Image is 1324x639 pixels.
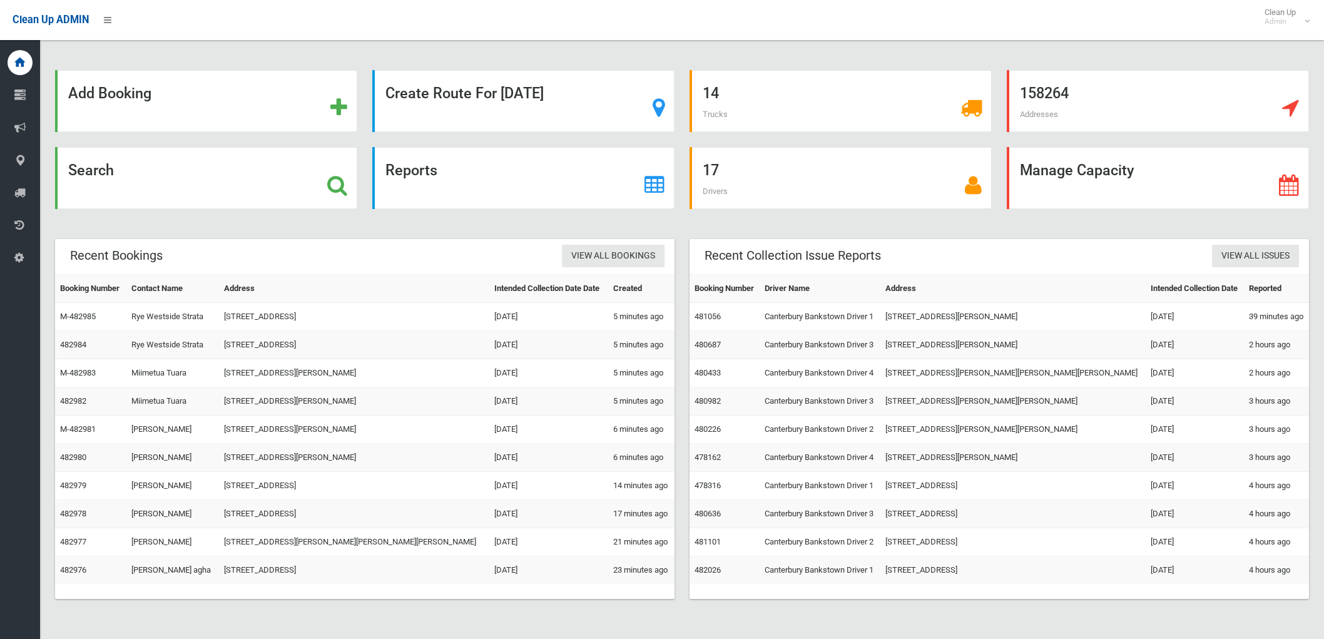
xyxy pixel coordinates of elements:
td: [DATE] [1146,416,1244,444]
a: M-482983 [60,368,96,377]
td: [STREET_ADDRESS][PERSON_NAME] [219,416,489,444]
td: Canterbury Bankstown Driver 4 [760,359,880,387]
td: [STREET_ADDRESS] [880,556,1146,585]
td: [DATE] [489,387,608,416]
td: Miimetua Tuara [126,387,218,416]
a: 478162 [695,452,721,462]
td: Canterbury Bankstown Driver 3 [760,500,880,528]
td: [STREET_ADDRESS][PERSON_NAME] [880,444,1146,472]
td: [STREET_ADDRESS] [219,500,489,528]
th: Intended Collection Date Date [489,275,608,303]
a: 480433 [695,368,721,377]
a: 481101 [695,537,721,546]
strong: Reports [385,161,437,179]
td: [STREET_ADDRESS][PERSON_NAME] [880,331,1146,359]
a: M-482985 [60,312,96,321]
span: Clean Up ADMIN [13,14,89,26]
td: [DATE] [1146,387,1244,416]
a: 478316 [695,481,721,490]
a: 480636 [695,509,721,518]
td: Canterbury Bankstown Driver 1 [760,556,880,585]
a: Search [55,147,357,209]
span: Addresses [1020,110,1058,119]
td: [PERSON_NAME] [126,416,218,444]
td: [STREET_ADDRESS] [880,500,1146,528]
td: 4 hours ago [1244,472,1309,500]
th: Address [880,275,1146,303]
a: 482980 [60,452,86,462]
td: [DATE] [489,556,608,585]
th: Booking Number [690,275,760,303]
td: [STREET_ADDRESS][PERSON_NAME][PERSON_NAME] [880,387,1146,416]
td: [STREET_ADDRESS][PERSON_NAME][PERSON_NAME][PERSON_NAME] [880,359,1146,387]
td: 3 hours ago [1244,416,1309,444]
td: [DATE] [1146,472,1244,500]
a: 17 Drivers [690,147,992,209]
strong: 17 [703,161,719,179]
td: 2 hours ago [1244,359,1309,387]
a: 482982 [60,396,86,406]
td: [DATE] [1146,500,1244,528]
td: Canterbury Bankstown Driver 2 [760,528,880,556]
td: Canterbury Bankstown Driver 3 [760,331,880,359]
a: 482984 [60,340,86,349]
td: Miimetua Tuara [126,359,218,387]
th: Intended Collection Date [1146,275,1244,303]
td: Canterbury Bankstown Driver 2 [760,416,880,444]
th: Booking Number [55,275,126,303]
td: 5 minutes ago [608,303,675,331]
td: Canterbury Bankstown Driver 3 [760,387,880,416]
td: [STREET_ADDRESS] [219,472,489,500]
header: Recent Bookings [55,243,178,268]
td: 21 minutes ago [608,528,675,556]
th: Contact Name [126,275,218,303]
td: [STREET_ADDRESS] [219,303,489,331]
td: [DATE] [1146,331,1244,359]
td: [PERSON_NAME] [126,444,218,472]
a: 482979 [60,481,86,490]
header: Recent Collection Issue Reports [690,243,896,268]
td: 39 minutes ago [1244,303,1309,331]
td: [DATE] [1146,556,1244,585]
strong: Manage Capacity [1020,161,1134,179]
td: Canterbury Bankstown Driver 1 [760,303,880,331]
a: Create Route For [DATE] [372,70,675,132]
td: [PERSON_NAME] [126,500,218,528]
span: Clean Up [1258,8,1308,26]
strong: 158264 [1020,84,1069,102]
td: [PERSON_NAME] agha [126,556,218,585]
td: 4 hours ago [1244,500,1309,528]
td: Rye Westside Strata [126,303,218,331]
td: [DATE] [1146,359,1244,387]
a: Reports [372,147,675,209]
td: [STREET_ADDRESS][PERSON_NAME][PERSON_NAME] [880,416,1146,444]
td: [STREET_ADDRESS][PERSON_NAME] [219,444,489,472]
th: Reported [1244,275,1309,303]
td: Rye Westside Strata [126,331,218,359]
strong: Add Booking [68,84,151,102]
td: [DATE] [1146,444,1244,472]
td: 4 hours ago [1244,556,1309,585]
a: View All Issues [1212,245,1299,268]
span: Trucks [703,110,728,119]
td: [STREET_ADDRESS][PERSON_NAME] [219,359,489,387]
td: [DATE] [489,303,608,331]
td: 3 hours ago [1244,444,1309,472]
a: 482978 [60,509,86,518]
a: 480982 [695,396,721,406]
td: [DATE] [489,416,608,444]
td: [STREET_ADDRESS] [880,472,1146,500]
td: [STREET_ADDRESS] [219,556,489,585]
td: [DATE] [489,331,608,359]
td: [DATE] [489,359,608,387]
td: 14 minutes ago [608,472,675,500]
td: [DATE] [489,500,608,528]
td: 3 hours ago [1244,387,1309,416]
td: 6 minutes ago [608,416,675,444]
td: 17 minutes ago [608,500,675,528]
td: 5 minutes ago [608,359,675,387]
td: [STREET_ADDRESS][PERSON_NAME] [219,387,489,416]
th: Address [219,275,489,303]
td: [DATE] [1146,528,1244,556]
td: [STREET_ADDRESS][PERSON_NAME] [880,303,1146,331]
